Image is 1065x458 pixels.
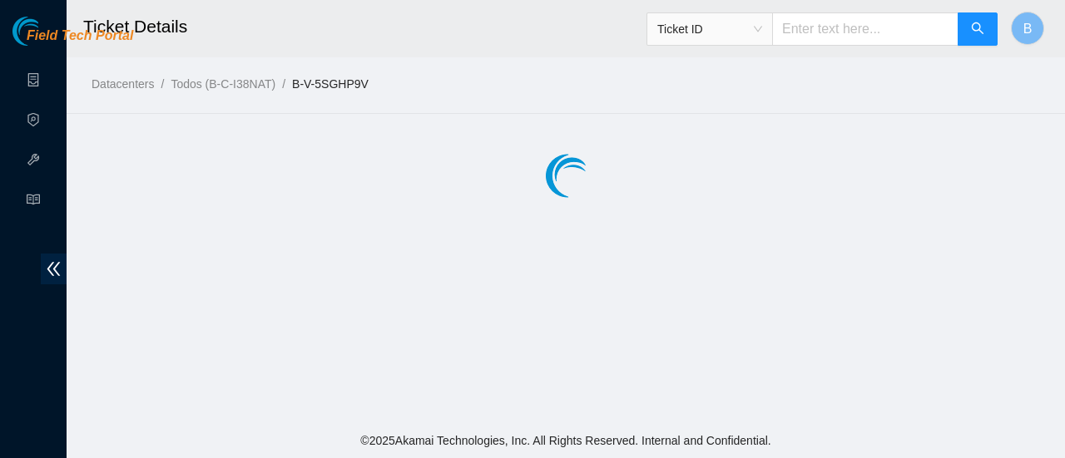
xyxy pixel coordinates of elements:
span: double-left [41,254,67,284]
a: Datacenters [92,77,154,91]
input: Enter text here... [772,12,958,46]
span: B [1023,18,1033,39]
img: Akamai Technologies [12,17,84,46]
span: search [971,22,984,37]
footer: © 2025 Akamai Technologies, Inc. All Rights Reserved. Internal and Confidential. [67,423,1065,458]
span: / [282,77,285,91]
a: Akamai TechnologiesField Tech Portal [12,30,133,52]
button: B [1011,12,1044,45]
span: Field Tech Portal [27,28,133,44]
a: B-V-5SGHP9V [292,77,369,91]
span: Ticket ID [657,17,762,42]
button: search [958,12,998,46]
a: Todos (B-C-I38NAT) [171,77,275,91]
span: / [161,77,164,91]
span: read [27,185,40,219]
